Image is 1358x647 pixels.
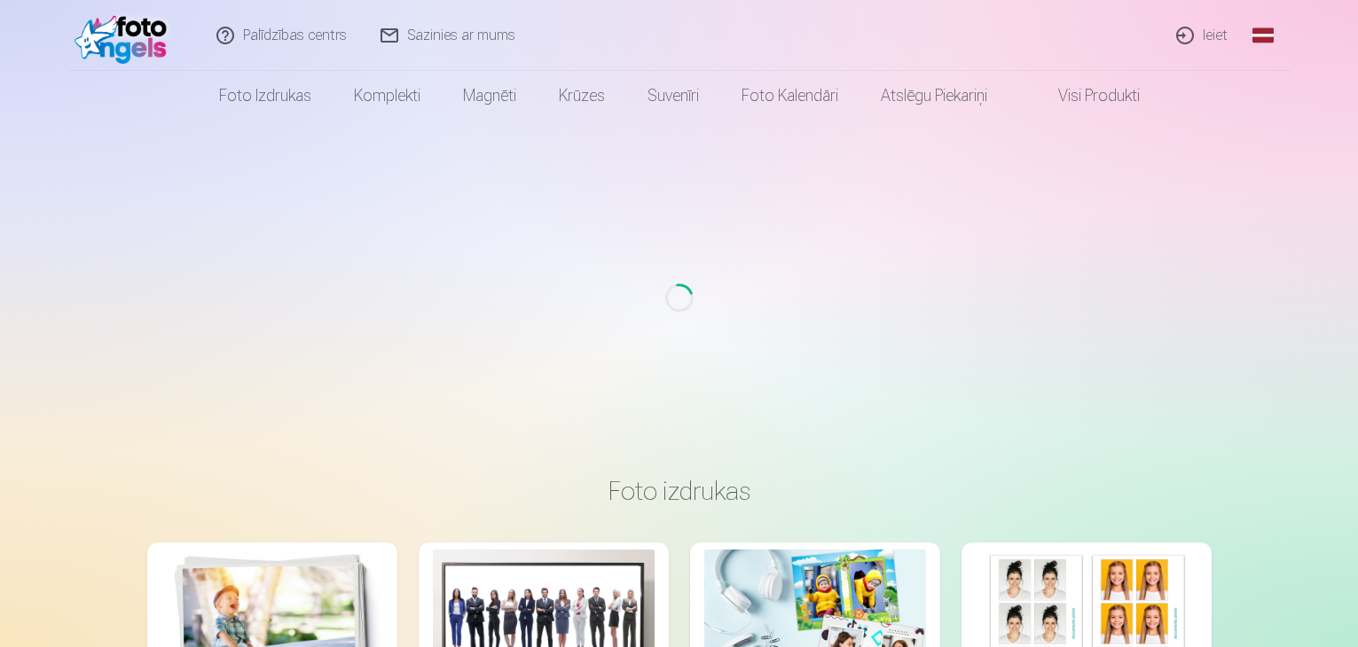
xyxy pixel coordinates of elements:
a: Suvenīri [626,71,720,121]
a: Foto kalendāri [720,71,860,121]
h3: Foto izdrukas [161,475,1197,507]
a: Atslēgu piekariņi [860,71,1009,121]
img: /fa1 [75,7,177,64]
a: Visi produkti [1009,71,1161,121]
a: Krūzes [538,71,626,121]
a: Foto izdrukas [198,71,333,121]
a: Komplekti [333,71,442,121]
a: Magnēti [442,71,538,121]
